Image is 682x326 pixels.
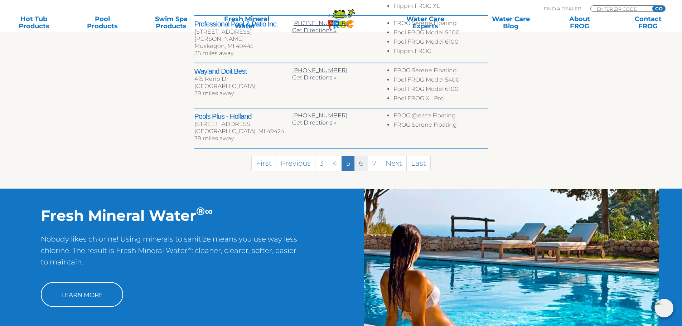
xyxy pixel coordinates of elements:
[194,112,292,121] h2: Pools Plus - Holland
[194,135,234,142] span: 39 miles away
[251,156,276,171] a: First
[194,43,292,50] div: Muskegon, MI 49445
[41,282,123,307] a: Learn More
[393,76,488,86] li: Pool FROG Model 5400
[315,156,328,171] a: 3
[292,67,348,74] a: [PHONE_NUMBER]
[292,112,348,119] a: [PHONE_NUMBER]
[484,15,537,30] a: Water CareBlog
[205,204,213,218] sup: ∞
[544,5,581,12] p: Find A Dealer
[292,74,337,81] a: Get Directions »
[393,48,488,57] li: Flippin FROG
[393,67,488,76] li: FROG Serene Floating
[292,27,337,34] a: Get Directions »
[194,28,292,43] div: [STREET_ADDRESS][PERSON_NAME]
[7,15,61,30] a: Hot TubProducts
[196,204,205,218] sup: ®
[194,121,292,128] div: [STREET_ADDRESS]
[145,15,198,30] a: Swim SpaProducts
[393,121,488,131] li: FROG Serene Floating
[292,119,337,126] a: Get Directions »
[393,3,488,12] li: Flippin FROG XL
[76,15,129,30] a: PoolProducts
[276,156,315,171] a: Previous
[381,156,407,171] a: Next
[194,50,233,57] span: 35 miles away
[393,29,488,38] li: Pool FROG Model 5400
[342,156,355,171] a: 5
[553,15,606,30] a: AboutFROG
[655,299,673,317] img: openIcon
[194,20,292,28] h2: Professional Pool & Patio Inc.
[354,156,368,171] a: 6
[194,128,292,135] div: [GEOGRAPHIC_DATA], MI 49424
[194,67,292,76] h2: Wayland Doit Best
[194,83,292,90] div: [GEOGRAPHIC_DATA]
[188,245,192,252] sup: ∞
[393,20,488,29] li: FROG Serene Floating
[393,86,488,95] li: Pool FROG Model 6100
[194,76,292,83] div: 415 Reno Dr
[621,15,675,30] a: ContactFROG
[41,206,300,224] h2: Fresh Mineral Water
[41,233,300,275] p: Nobody likes chlorine! Using minerals to sanitize means you use way less chlorine. The result is ...
[406,156,431,171] a: Last
[596,6,644,12] input: Zip Code Form
[393,95,488,104] li: Pool FROG XL Pro
[292,20,348,26] a: [PHONE_NUMBER]
[652,6,665,11] input: GO
[328,156,342,171] a: 4
[368,156,381,171] a: 7
[393,112,488,121] li: FROG @ease Floating
[194,90,234,97] span: 39 miles away
[393,38,488,48] li: Pool FROG Model 6100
